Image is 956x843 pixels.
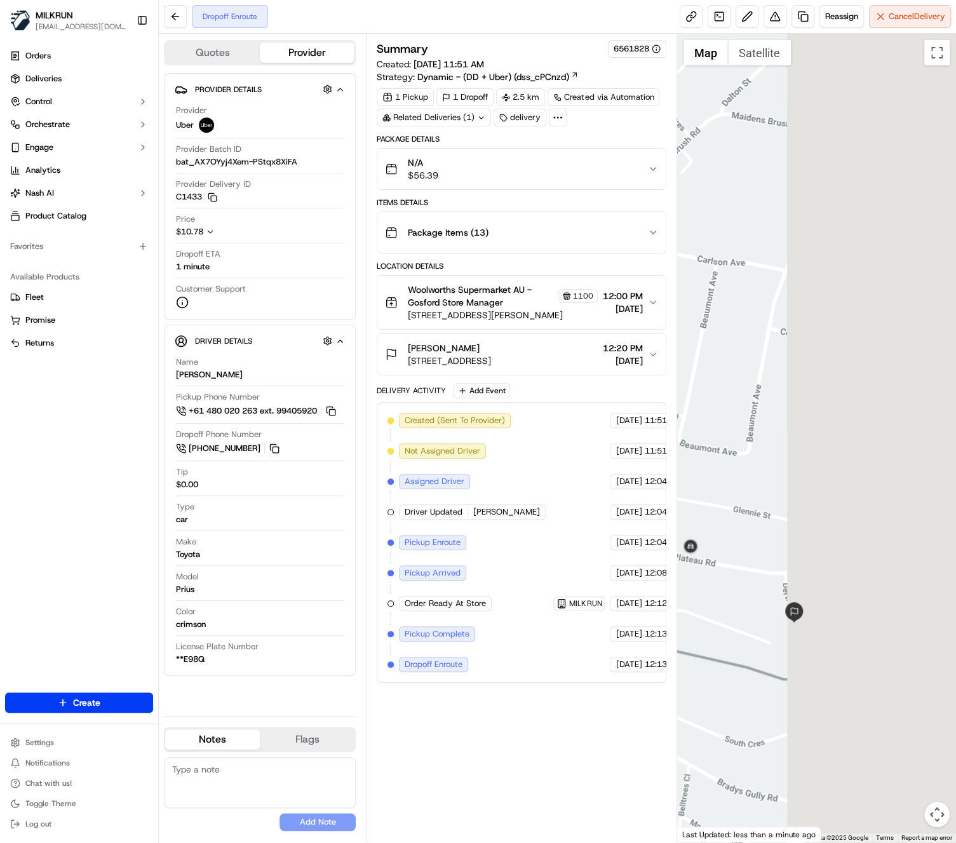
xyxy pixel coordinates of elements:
[25,142,53,153] span: Engage
[603,354,643,367] span: [DATE]
[680,826,722,842] img: Google
[603,342,643,354] span: 12:20 PM
[176,606,196,617] span: Color
[176,479,198,490] div: $0.00
[603,290,643,302] span: 12:00 PM
[616,598,642,609] span: [DATE]
[377,134,666,144] div: Package Details
[616,537,642,548] span: [DATE]
[5,183,153,203] button: Nash AI
[677,826,821,842] div: Last Updated: less than a minute ago
[405,476,464,487] span: Assigned Driver
[573,291,593,301] span: 1100
[195,336,252,346] span: Driver Details
[377,58,484,71] span: Created:
[825,11,858,22] span: Reassign
[5,774,153,792] button: Chat with us!
[36,9,73,22] button: MILKRUN
[176,514,188,525] div: car
[644,445,704,457] span: 11:51 AM AEST
[644,598,703,609] span: 12:12 PM AEST
[25,799,76,809] span: Toggle Theme
[5,5,131,36] button: MILKRUNMILKRUN[EMAIL_ADDRESS][DOMAIN_NAME]
[603,302,643,315] span: [DATE]
[176,356,198,368] span: Name
[616,659,642,670] span: [DATE]
[405,537,461,548] span: Pickup Enroute
[377,334,665,375] button: [PERSON_NAME][STREET_ADDRESS]12:20 PM[DATE]
[417,71,579,83] a: Dynamic - (DD + Uber) (dss_cPCnzd)
[799,834,868,841] span: Map data ©2025 Google
[5,333,153,353] button: Returns
[176,283,246,295] span: Customer Support
[25,292,44,303] span: Fleet
[616,506,642,518] span: [DATE]
[25,119,70,130] span: Orchestrate
[176,248,220,260] span: Dropoff ETA
[454,383,510,398] button: Add Event
[5,114,153,135] button: Orchestrate
[616,628,642,640] span: [DATE]
[644,415,704,426] span: 11:51 AM AEST
[377,261,666,271] div: Location Details
[548,88,659,106] a: Created via Automation
[876,834,894,841] a: Terms (opens in new tab)
[25,165,60,176] span: Analytics
[175,79,345,100] button: Provider Details
[405,567,461,579] span: Pickup Arrived
[165,43,260,63] button: Quotes
[36,22,126,32] span: [EMAIL_ADDRESS][DOMAIN_NAME]
[176,619,206,630] div: crimson
[25,778,72,788] span: Chat with us!
[10,314,148,326] a: Promise
[5,734,153,752] button: Settings
[377,88,434,106] div: 1 Pickup
[408,309,597,321] span: [STREET_ADDRESS][PERSON_NAME]
[5,267,153,287] div: Available Products
[176,179,251,190] span: Provider Delivery ID
[10,337,148,349] a: Returns
[405,445,480,457] span: Not Assigned Driver
[195,84,262,95] span: Provider Details
[25,210,86,222] span: Product Catalog
[473,506,540,518] span: [PERSON_NAME]
[5,754,153,772] button: Notifications
[176,391,260,403] span: Pickup Phone Number
[25,187,54,199] span: Nash AI
[176,369,243,381] div: [PERSON_NAME]
[5,287,153,307] button: Fleet
[25,96,52,107] span: Control
[614,43,661,55] div: 6561828
[5,206,153,226] a: Product Catalog
[901,834,952,841] a: Report a map error
[496,88,545,106] div: 2.5 km
[176,466,188,478] span: Tip
[176,442,281,455] button: [PHONE_NUMBER]
[616,567,642,579] span: [DATE]
[644,659,703,670] span: 12:13 PM AEST
[5,692,153,713] button: Create
[176,191,217,203] button: C1433
[5,236,153,257] div: Favorites
[417,71,569,83] span: Dynamic - (DD + Uber) (dss_cPCnzd)
[25,50,51,62] span: Orders
[73,696,100,709] span: Create
[377,212,665,253] button: Package Items (13)
[728,40,791,65] button: Show satellite imagery
[644,537,703,548] span: 12:04 PM AEST
[176,404,338,418] a: +61 480 020 263 ext. 99405920
[889,11,945,22] span: Cancel Delivery
[176,226,203,237] span: $10.78
[175,330,345,351] button: Driver Details
[819,5,864,28] button: Reassign
[5,160,153,180] a: Analytics
[5,46,153,66] a: Orders
[176,536,196,548] span: Make
[176,584,194,595] div: Prius
[377,43,428,55] h3: Summary
[408,156,438,169] span: N/A
[405,415,505,426] span: Created (Sent To Provider)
